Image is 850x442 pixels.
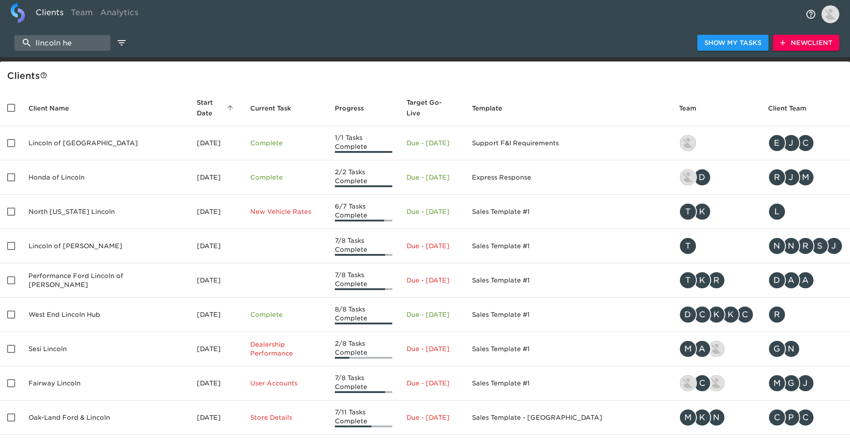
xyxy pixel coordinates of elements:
span: This is the next Task in this Hub that should be completed [250,103,291,114]
a: Clients [32,3,67,25]
p: Dealership Performance [250,340,321,358]
div: E [768,134,786,152]
div: C [736,306,754,323]
td: Honda of Lincoln [21,160,190,195]
div: C [768,409,786,426]
div: D [768,271,786,289]
div: L [768,203,786,221]
div: C [797,409,814,426]
td: 7/8 Tasks Complete [328,366,399,401]
div: ggottfried@sesimotors.com, nsesi@sesimotors.com [768,340,843,358]
p: Due - [DATE] [407,379,458,388]
td: 2/2 Tasks Complete [328,160,399,195]
p: User Accounts [250,379,321,388]
div: A [797,271,814,289]
div: C [693,306,711,323]
div: lowell@roadster.com, caimen.dennis@roadster.com, nikko.foster@roadster.com [679,374,754,392]
td: 7/8 Tasks Complete [328,263,399,298]
img: paul.brady@roadster.com [680,135,696,151]
div: tracy@roadster.com [679,237,754,255]
div: edpopp@lincolnofcincinnati.com, jamiesouthwick@lincolnofcincinnati.com, codyjones@lincolnofcincin... [768,134,843,152]
button: notifications [800,4,822,25]
td: 7/8 Tasks Complete [328,229,399,263]
span: Current Task [250,103,303,114]
td: Sales Template #1 [465,298,672,332]
td: Sales Template #1 [465,332,672,366]
div: mike.crothers@roadster.com, kevin.dodt@roadster.com, nick.manory@roadster.com [679,409,754,426]
div: J [782,168,800,186]
div: A [782,271,800,289]
div: J [797,374,814,392]
td: 8/8 Tasks Complete [328,298,399,332]
td: [DATE] [190,332,243,366]
div: ntomko@waynelm.com, Ntomko@waynelm.com, raj.taneja@roadster.com, sbatchelder@waynelm.com, jcucuzz... [768,237,843,255]
div: lindsey@roadster.com [768,203,843,221]
td: Fairway Lincoln [21,366,190,401]
div: N [782,237,800,255]
div: C [797,134,814,152]
div: G [768,340,786,358]
div: N [782,340,800,358]
div: T [679,203,697,221]
div: R [797,237,814,255]
td: Lincoln of [PERSON_NAME] [21,229,190,263]
div: tracy@roadster.com, kevin.dodt@roadster.com [679,203,754,221]
div: A [693,340,711,358]
td: West End Lincoln Hub [21,298,190,332]
td: [DATE] [190,195,243,229]
input: search [14,35,110,51]
div: K [693,271,711,289]
p: Due - [DATE] [407,276,458,285]
td: 2/8 Tasks Complete [328,332,399,366]
div: N [708,409,725,426]
td: Performance Ford Lincoln of [PERSON_NAME] [21,263,190,298]
svg: This is a list of all of your clients and clients shared with you [40,72,47,79]
div: rmclain@hondaoflincoln.com, jwilson@hondaoflincoln.com, mwhite@hondaoflincoln.com [768,168,843,186]
img: lowell@roadster.com [680,375,696,391]
span: Progress [335,103,375,114]
p: Due - [DATE] [407,310,458,319]
p: Complete [250,139,321,147]
p: Due - [DATE] [407,139,458,147]
span: New Client [780,37,832,49]
td: [DATE] [190,126,243,160]
div: K [693,203,711,221]
span: Client Name [28,103,81,114]
div: danny@roadster.com, clayton.mandel@roadster.com, kevin.dodt@roadster.com, kendra@roadster.com, ch... [679,306,754,323]
img: kevin.lo@roadster.com [708,341,724,357]
div: D [679,306,697,323]
div: K [693,409,711,426]
div: K [708,306,725,323]
div: D [693,168,711,186]
div: T [679,271,697,289]
td: Sesi Lincoln [21,332,190,366]
div: N [768,237,786,255]
td: [DATE] [190,366,243,401]
div: K [722,306,740,323]
p: Store Details [250,413,321,422]
span: Template [472,103,514,114]
td: Support F&I Requirements [465,126,672,160]
td: Sales Template #1 [465,195,672,229]
span: Start Date [197,97,236,119]
td: Express Response [465,160,672,195]
p: New Vehicle Rates [250,207,321,216]
div: R [768,168,786,186]
div: P [782,409,800,426]
td: Sales Template #1 [465,366,672,401]
div: paul.brady@roadster.com [679,134,754,152]
div: mike.knezevich@fairwayford.com, gavin.hutchinson@fairwayford.com, jason.price@fairwaysubaru.net [768,374,843,392]
p: Complete [250,310,321,319]
td: Lincoln of [GEOGRAPHIC_DATA] [21,126,190,160]
div: M [797,168,814,186]
span: Show My Tasks [704,37,761,49]
span: Target Go-Live [407,97,458,119]
div: R [708,271,725,289]
div: G [782,374,800,392]
div: M [679,409,697,426]
p: Due - [DATE] [407,173,458,182]
span: Calculated based on the start date and the duration of all Tasks contained in this Hub. [407,97,446,119]
div: J [782,134,800,152]
div: CHEATH@AUTOIQ.CA, pstock@autoiq.ca, cheath@autoiq.ca [768,409,843,426]
span: Client Team [768,103,818,114]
